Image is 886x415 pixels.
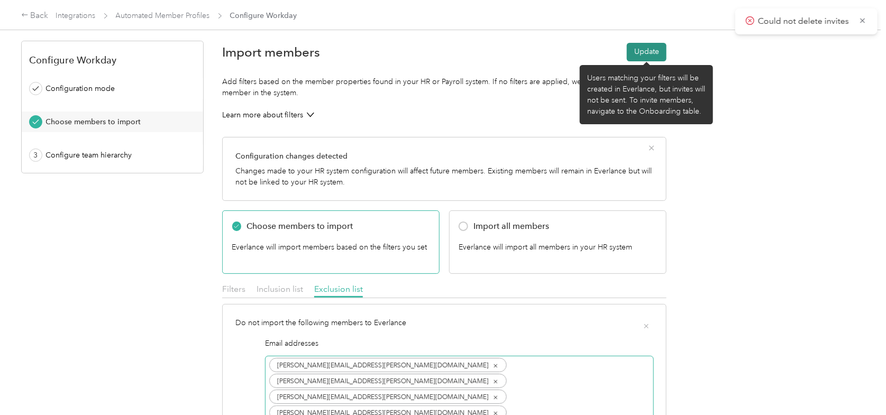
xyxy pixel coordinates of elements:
[827,356,886,415] iframe: Everlance-gr Chat Button Frame
[22,54,203,66] div: Configure Workday
[222,47,320,58] div: Import members
[459,242,656,264] div: Everlance will import all members in your HR system
[473,220,549,233] div: Import all members
[22,78,203,99] button: Configuration mode
[627,43,666,61] button: Update
[236,165,653,188] div: Changes made to your HR system configuration will affect future members. Existing members will re...
[587,72,706,117] div: Users matching your filters will be created in Everlance, but invites will not be sent. To invite...
[247,220,353,233] div: Choose members to import
[277,361,489,370] span: [PERSON_NAME][EMAIL_ADDRESS][PERSON_NAME][DOMAIN_NAME]
[29,149,42,162] div: 3
[116,11,210,20] a: Automated Member Profiles
[222,76,666,98] div: Add filters based on the member properties found in your HR or Payroll system. If no filters are ...
[257,284,303,294] span: Inclusion list
[277,392,489,402] span: [PERSON_NAME][EMAIL_ADDRESS][PERSON_NAME][DOMAIN_NAME]
[222,284,245,294] span: Filters
[269,390,507,404] button: [PERSON_NAME][EMAIL_ADDRESS][PERSON_NAME][DOMAIN_NAME]
[46,150,186,161] div: Configure team hierarchy
[22,145,203,165] button: 3Configure team hierarchy
[266,338,653,349] div: Email addresses
[269,358,507,372] button: [PERSON_NAME][EMAIL_ADDRESS][PERSON_NAME][DOMAIN_NAME]
[236,317,653,328] div: Do not import the following members to Everlance
[758,15,851,28] p: Could not delete invites
[277,376,489,386] span: [PERSON_NAME][EMAIL_ADDRESS][PERSON_NAME][DOMAIN_NAME]
[314,284,363,294] span: Exclusion list
[22,112,203,132] button: Choose members to import
[230,10,297,21] span: Configure Workday
[232,242,430,264] div: Everlance will import members based on the filters you set
[236,151,653,162] div: Configuration changes detected
[269,374,507,388] button: [PERSON_NAME][EMAIL_ADDRESS][PERSON_NAME][DOMAIN_NAME]
[56,11,96,20] a: Integrations
[46,116,186,127] div: Choose members to import
[222,109,303,121] span: Learn more about filters
[46,83,186,94] div: Configuration mode
[21,10,49,22] div: Back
